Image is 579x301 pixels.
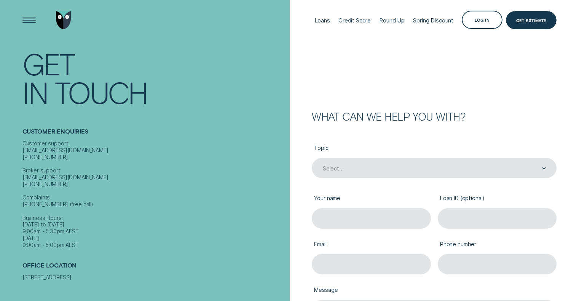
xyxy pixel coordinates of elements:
a: Get Estimate [506,11,557,29]
h1: Get In Touch [22,49,286,106]
label: Topic [312,139,557,158]
label: Email [312,235,431,254]
div: Customer support [EMAIL_ADDRESS][DOMAIN_NAME] [PHONE_NUMBER] Broker support [EMAIL_ADDRESS][DOMAI... [22,140,286,248]
div: [STREET_ADDRESS] [22,274,286,281]
div: Spring Discount [413,17,453,24]
label: Your name [312,190,431,208]
div: Select... [323,165,344,172]
div: Loans [314,17,330,24]
div: Get [22,49,74,77]
button: Log in [462,11,502,29]
div: Credit Score [338,17,371,24]
img: Wisr [56,11,71,29]
div: Round Up [379,17,405,24]
div: Touch [55,78,147,106]
button: Open Menu [20,11,38,29]
label: Loan ID (optional) [438,190,557,208]
h2: Office Location [22,262,286,274]
h2: Customer Enquiries [22,128,286,140]
label: Phone number [438,235,557,254]
div: In [22,78,48,106]
label: Message [312,281,557,299]
h2: What can we help you with? [312,111,557,121]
